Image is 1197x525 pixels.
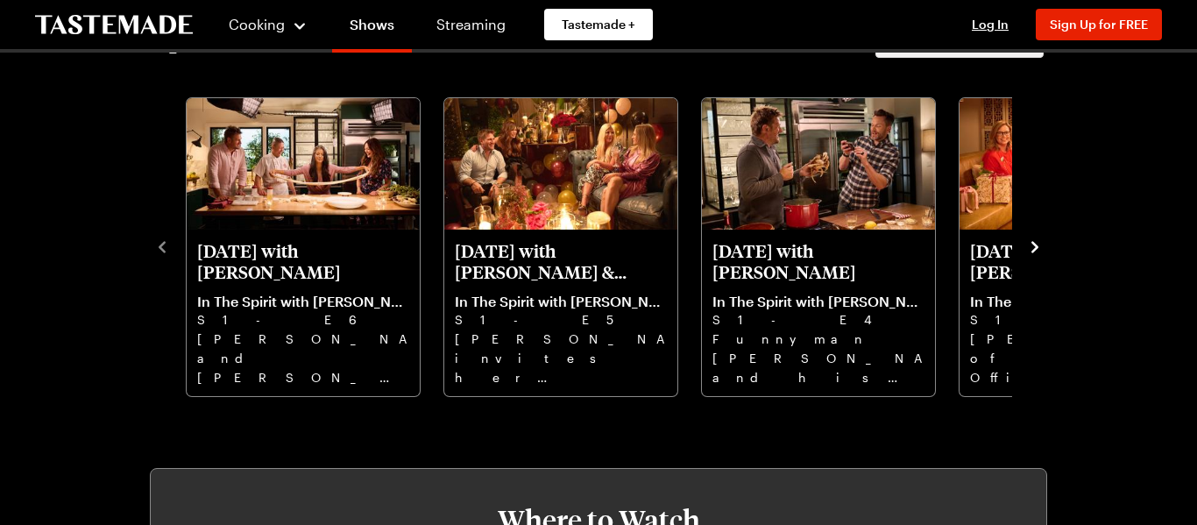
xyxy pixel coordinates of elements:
[455,240,667,282] p: [DATE] with [PERSON_NAME] & [PERSON_NAME]
[229,16,285,32] span: Cooking
[972,17,1009,32] span: Log In
[970,330,1182,386] p: [PERSON_NAME] of The Office arrives for [DATE] to swap present wrapping traditions.
[197,240,409,282] p: [DATE] with [PERSON_NAME]
[197,240,409,386] a: New Year's Day with Kelly Hu
[1050,17,1148,32] span: Sign Up for FREE
[228,4,308,46] button: Cooking
[970,293,1182,310] p: In The Spirit with [PERSON_NAME] & [PERSON_NAME]
[1036,9,1162,40] button: Sign Up for FREE
[35,15,193,35] a: To Tastemade Home Page
[702,98,935,396] div: Christmas Day with Joel McHale
[187,98,420,230] img: New Year's Day with Kelly Hu
[444,98,677,230] img: New Year's Eve with Tori Spelling & Jennie Garth
[955,16,1025,33] button: Log In
[712,330,924,386] p: Funnyman [PERSON_NAME] and his wife arrive to a Christmas meal that tips its hat to the [GEOGRAPH...
[455,330,667,386] p: [PERSON_NAME] invites her [PERSON_NAME] costars [PERSON_NAME] and [PERSON_NAME] for the [PERSON_N...
[960,98,1193,396] div: Christmas Eve with Jenna Fischer
[960,98,1193,230] img: Christmas Eve with Jenna Fischer
[712,240,924,386] a: Christmas Day with Joel McHale
[443,93,700,398] div: 2 / 6
[1026,235,1044,256] button: navigate to next item
[197,293,409,310] p: In The Spirit with [PERSON_NAME] & [PERSON_NAME]
[197,330,409,386] p: [PERSON_NAME] and [PERSON_NAME] surprise actress [PERSON_NAME] with a class in noodle pulling fro...
[970,310,1182,330] p: S1 - E3
[332,4,412,53] a: Shows
[455,310,667,330] p: S1 - E5
[187,98,420,396] div: New Year's Day with Kelly Hu
[712,293,924,310] p: In The Spirit with [PERSON_NAME] & [PERSON_NAME]
[562,16,635,33] span: Tastemade +
[444,98,677,396] div: New Year's Eve with Tori Spelling & Jennie Garth
[455,240,667,386] a: New Year's Eve with Tori Spelling & Jennie Garth
[970,240,1182,282] p: [DATE] with [PERSON_NAME]
[712,310,924,330] p: S1 - E4
[700,93,958,398] div: 3 / 6
[185,93,443,398] div: 1 / 6
[455,293,667,310] p: In The Spirit with [PERSON_NAME] & [PERSON_NAME]
[544,9,653,40] a: Tastemade +
[970,240,1182,386] a: Christmas Eve with Jenna Fischer
[197,310,409,330] p: S1 - E6
[702,98,935,230] img: Christmas Day with Joel McHale
[153,235,171,256] button: navigate to previous item
[712,240,924,282] p: [DATE] with [PERSON_NAME]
